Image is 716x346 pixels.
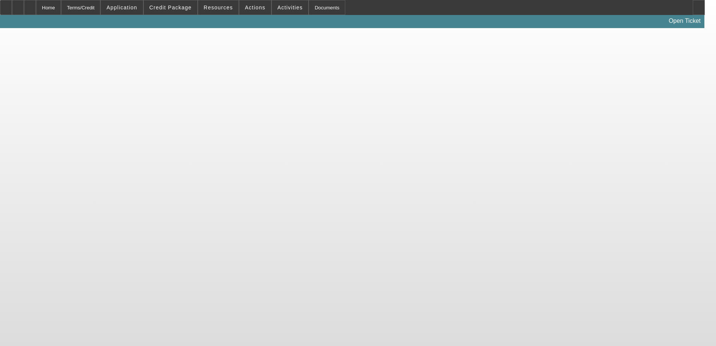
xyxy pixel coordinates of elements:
span: Credit Package [149,4,192,10]
span: Activities [277,4,303,10]
span: Application [106,4,137,10]
span: Actions [245,4,266,10]
button: Resources [198,0,239,15]
a: Open Ticket [666,15,704,27]
button: Activities [272,0,309,15]
button: Actions [239,0,271,15]
button: Application [101,0,143,15]
button: Credit Package [144,0,197,15]
span: Resources [204,4,233,10]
